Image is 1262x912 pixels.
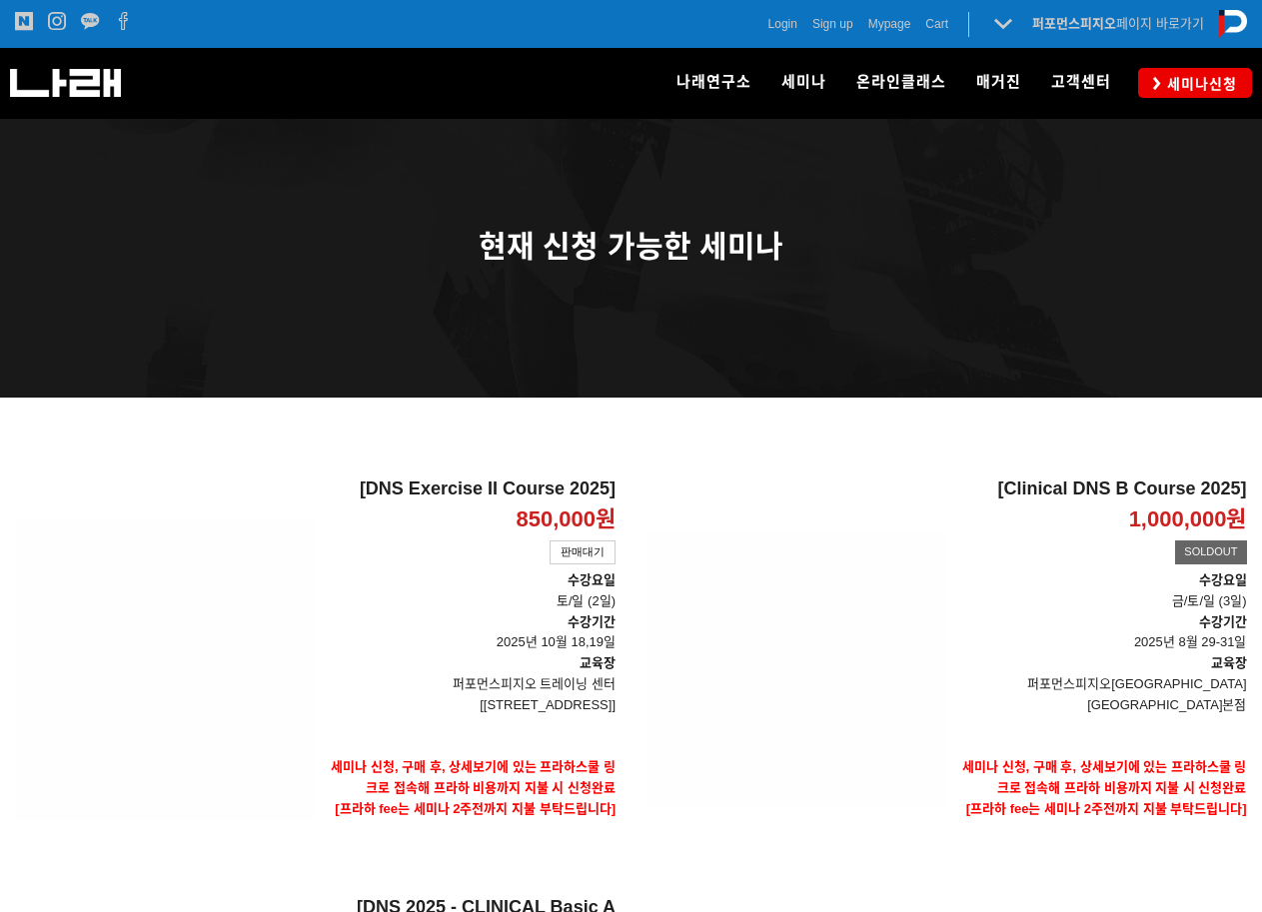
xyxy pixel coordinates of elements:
[330,695,616,716] p: [[STREET_ADDRESS]]
[961,612,1247,654] p: 2025년 8월 29-31일
[550,540,616,564] div: 판매대기
[961,478,1247,500] h2: [Clinical DNS B Course 2025]
[580,655,616,670] strong: 교육장
[661,48,766,118] a: 나래연구소
[1036,48,1126,118] a: 고객센터
[966,801,1247,816] span: [프라하 fee는 세미나 2주전까지 지불 부탁드립니다]
[568,572,616,587] strong: 수강요일
[976,73,1021,91] span: 매거진
[961,48,1036,118] a: 매거진
[1032,16,1116,31] strong: 퍼포먼스피지오
[1199,614,1247,629] strong: 수강기간
[841,48,961,118] a: 온라인클래스
[961,591,1247,612] p: 금/토/일 (3일)
[330,570,616,612] p: 토/일 (2일)
[330,612,616,654] p: 2025년 10월 18,19일
[1138,68,1252,97] a: 세미나신청
[1199,572,1247,587] strong: 수강요일
[1129,505,1247,534] p: 1,000,000원
[925,14,948,34] a: Cart
[335,801,616,816] span: [프라하 fee는 세미나 2주전까지 지불 부탁드립니다]
[781,73,826,91] span: 세미나
[1032,16,1204,31] a: 퍼포먼스피지오페이지 바로가기
[1161,74,1237,94] span: 세미나신청
[961,478,1247,861] a: [Clinical DNS B Course 2025] 1,000,000원 SOLDOUT 수강요일금/토/일 (3일)수강기간 2025년 8월 29-31일교육장퍼포먼스피지오[GEOG...
[962,759,1247,795] strong: 세미나 신청, 구매 후, 상세보기에 있는 프라하스쿨 링크로 접속해 프라하 비용까지 지불 시 신청완료
[812,14,853,34] a: Sign up
[961,674,1247,716] p: 퍼포먼스피지오[GEOGRAPHIC_DATA] [GEOGRAPHIC_DATA]본점
[1175,540,1246,564] div: SOLDOUT
[676,73,751,91] span: 나래연구소
[766,48,841,118] a: 세미나
[516,505,616,534] p: 850,000원
[1051,73,1111,91] span: 고객센터
[330,674,616,695] p: 퍼포먼스피지오 트레이닝 센터
[768,14,797,34] a: Login
[856,73,946,91] span: 온라인클래스
[330,478,616,861] a: [DNS Exercise II Course 2025] 850,000원 판매대기 수강요일토/일 (2일)수강기간 2025년 10월 18,19일교육장퍼포먼스피지오 트레이닝 센터[[...
[1211,655,1247,670] strong: 교육장
[868,14,911,34] a: Mypage
[331,759,616,795] strong: 세미나 신청, 구매 후, 상세보기에 있는 프라하스쿨 링크로 접속해 프라하 비용까지 지불 시 신청완료
[479,230,783,263] span: 현재 신청 가능한 세미나
[330,478,616,500] h2: [DNS Exercise II Course 2025]
[568,614,616,629] strong: 수강기간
